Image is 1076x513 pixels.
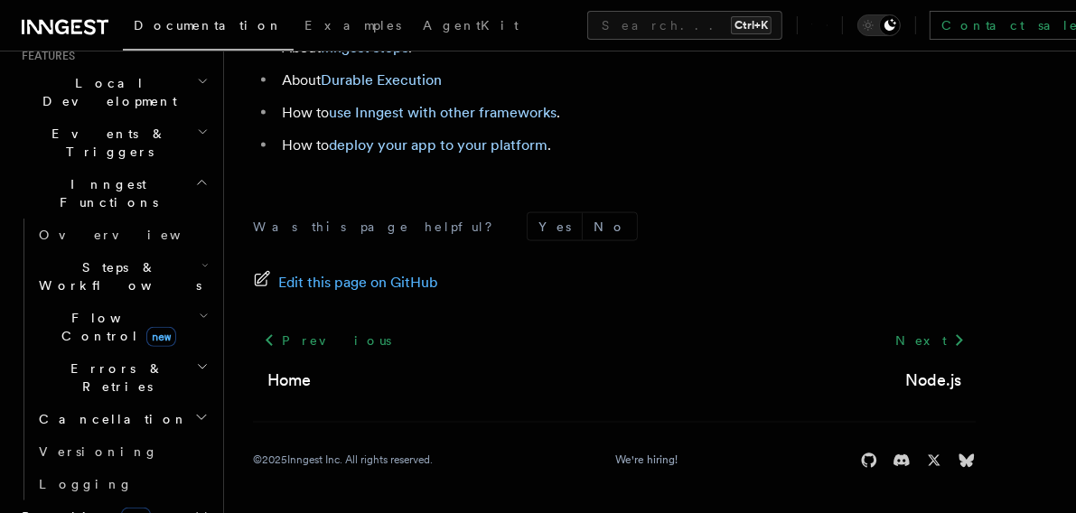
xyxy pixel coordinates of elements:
[278,270,438,295] span: Edit this page on GitHub
[267,368,311,393] a: Home
[32,435,212,468] a: Versioning
[615,453,678,468] a: We're hiring!
[32,359,196,396] span: Errors & Retries
[14,49,75,63] span: Features
[253,324,402,357] a: Previous
[412,5,529,49] a: AgentKit
[253,270,438,295] a: Edit this page on GitHub
[276,100,976,126] li: How to .
[884,324,976,357] a: Next
[14,219,212,500] div: Inngest Functions
[32,352,212,403] button: Errors & Retries
[14,117,212,168] button: Events & Triggers
[583,213,637,240] button: No
[32,258,201,294] span: Steps & Workflows
[39,477,133,491] span: Logging
[32,468,212,500] a: Logging
[146,327,176,347] span: new
[905,368,961,393] a: Node.js
[329,136,547,154] a: deploy your app to your platform
[32,219,212,251] a: Overview
[423,18,519,33] span: AgentKit
[14,67,212,117] button: Local Development
[134,18,283,33] span: Documentation
[39,228,225,242] span: Overview
[39,444,158,459] span: Versioning
[32,251,212,302] button: Steps & Workflows
[329,104,557,121] a: use Inngest with other frameworks
[276,68,976,93] li: About
[123,5,294,51] a: Documentation
[32,403,212,435] button: Cancellation
[32,410,188,428] span: Cancellation
[32,309,199,345] span: Flow Control
[14,168,212,219] button: Inngest Functions
[32,302,212,352] button: Flow Controlnew
[731,16,772,34] kbd: Ctrl+K
[304,18,401,33] span: Examples
[14,74,197,110] span: Local Development
[321,71,442,89] a: Durable Execution
[528,213,582,240] button: Yes
[276,133,976,158] li: How to .
[14,175,195,211] span: Inngest Functions
[857,14,901,36] button: Toggle dark mode
[253,218,505,236] p: Was this page helpful?
[14,125,197,161] span: Events & Triggers
[253,453,433,468] div: © 2025 Inngest Inc. All rights reserved.
[294,5,412,49] a: Examples
[587,11,782,40] button: Search...Ctrl+K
